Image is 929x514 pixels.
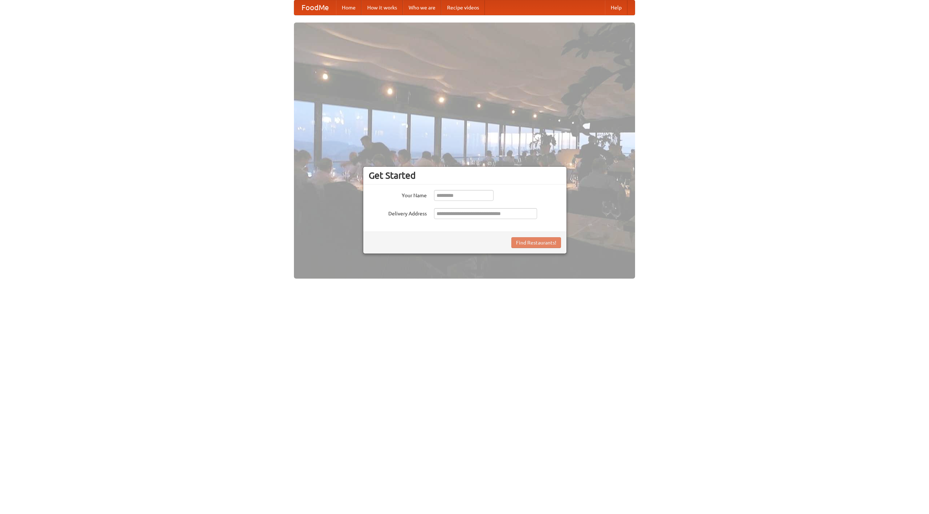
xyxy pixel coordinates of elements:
a: Recipe videos [441,0,485,15]
label: Delivery Address [369,208,427,217]
h3: Get Started [369,170,561,181]
a: How it works [361,0,403,15]
a: FoodMe [294,0,336,15]
button: Find Restaurants! [511,237,561,248]
a: Who we are [403,0,441,15]
label: Your Name [369,190,427,199]
a: Home [336,0,361,15]
a: Help [605,0,627,15]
